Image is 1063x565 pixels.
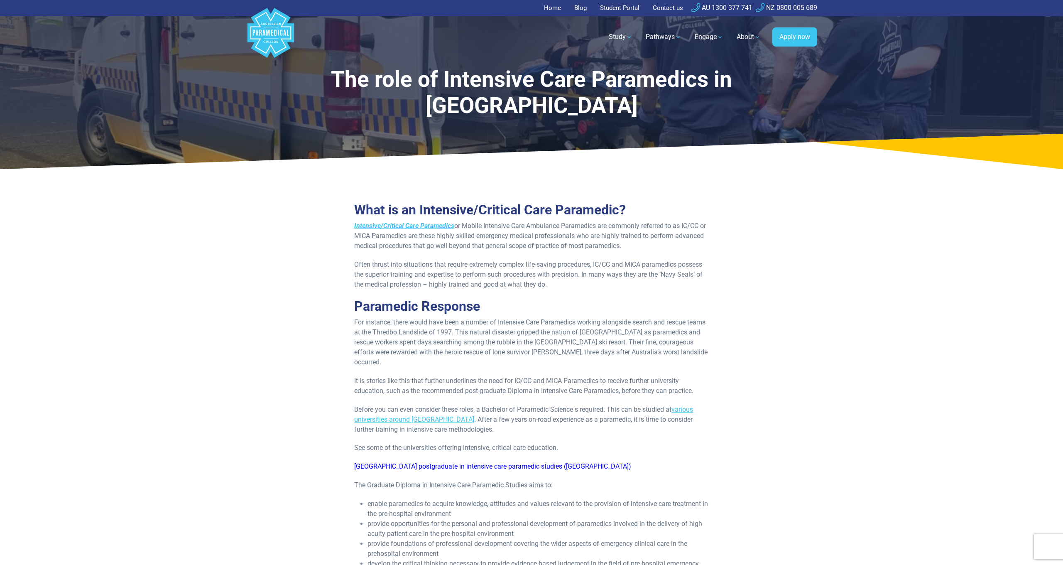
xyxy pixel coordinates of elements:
[691,4,752,12] a: AU 1300 377 741
[317,66,746,119] h1: The role of Intensive Care Paramedics in [GEOGRAPHIC_DATA]
[354,480,708,490] p: The Graduate Diploma in Intensive Care Paramedic Studies aims to:
[641,25,686,49] a: Pathways
[604,25,637,49] a: Study
[772,27,817,47] a: Apply now
[354,222,454,230] a: Intensive/Critical Care Paramedics
[354,443,708,453] p: See some of the universities offering intensive, critical care education.
[354,462,631,470] span: [GEOGRAPHIC_DATA] postgraduate in intensive care paramedic studies ([GEOGRAPHIC_DATA])
[354,298,708,314] h2: Paramedic Response
[246,16,296,58] a: Australian Paramedical College
[354,376,708,396] p: It is stories like this that further underlines the need for IC/CC and MICA Paramedics to receive...
[354,221,708,251] p: or Mobile Intensive Care Ambulance Paramedics are commonly referred to as IC/CC or MICA Paramedic...
[354,202,708,218] h2: What is an Intensive/Critical Care Paramedic?
[354,405,693,423] a: various universities around [GEOGRAPHIC_DATA]
[367,539,708,559] li: provide foundations of professional development covering the wider aspects of emergency clinical ...
[367,499,708,519] li: enable paramedics to acquire knowledge, attitudes and values relevant to the provision of intensi...
[756,4,817,12] a: NZ 0800 005 689
[354,317,708,367] p: For instance, there would have been a number of Intensive Care Paramedics working alongside searc...
[367,519,708,539] li: provide opportunities for the personal and professional development of paramedics involved in the...
[354,405,708,435] p: Before you can even consider these roles, a Bachelor of Paramedic Science s required. This can be...
[690,25,728,49] a: Engage
[732,25,766,49] a: About
[354,260,708,290] p: Often thrust into situations that require extremely complex life-saving procedures, IC/CC and MIC...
